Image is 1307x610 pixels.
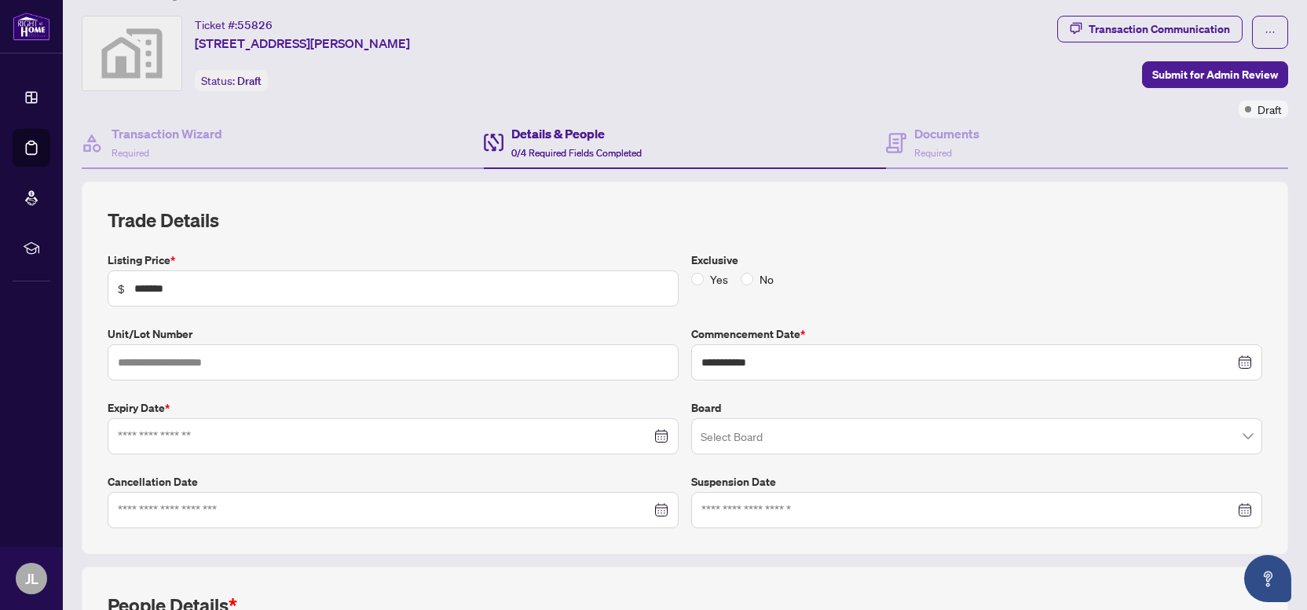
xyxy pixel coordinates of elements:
span: Required [112,147,149,159]
label: Commencement Date [691,325,1262,343]
span: [STREET_ADDRESS][PERSON_NAME] [195,34,410,53]
h4: Transaction Wizard [112,124,222,143]
span: Draft [1258,101,1282,118]
span: 0/4 Required Fields Completed [511,147,642,159]
h4: Documents [914,124,979,143]
label: Board [691,399,1262,417]
label: Suspension Date [691,473,1262,491]
button: Transaction Communication [1057,16,1243,42]
label: Exclusive [691,252,1262,269]
span: JL [25,568,38,590]
label: Unit/Lot Number [108,325,679,343]
button: Open asap [1244,555,1291,602]
span: Submit for Admin Review [1152,62,1278,87]
span: 55826 [237,18,273,32]
h2: Trade Details [108,208,1262,233]
div: Status: [195,70,268,91]
label: Listing Price [108,252,679,269]
label: Expiry Date [108,399,679,417]
span: Draft [237,74,262,88]
button: Submit for Admin Review [1142,61,1288,88]
img: logo [13,12,50,41]
div: Ticket #: [195,16,273,34]
div: Transaction Communication [1089,17,1230,42]
span: ellipsis [1265,27,1276,38]
span: Required [914,147,952,159]
img: svg%3e [82,17,181,90]
span: $ [118,280,125,297]
label: Cancellation Date [108,473,679,491]
h4: Details & People [511,124,642,143]
span: No [753,270,780,288]
span: Yes [704,270,734,288]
